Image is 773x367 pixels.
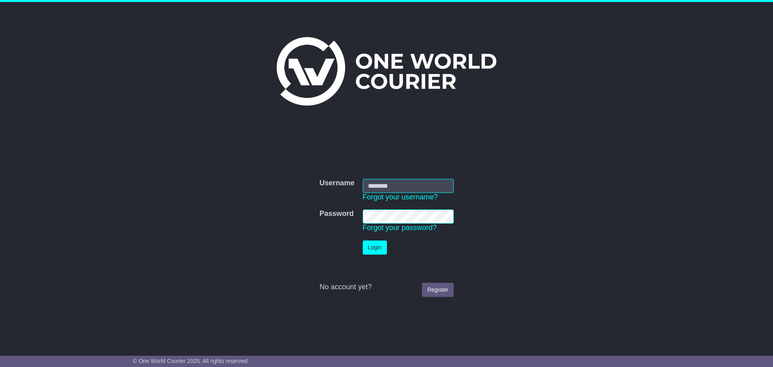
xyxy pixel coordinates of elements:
a: Forgot your username? [363,193,438,201]
a: Register [422,283,453,297]
label: Password [319,209,353,218]
button: Login [363,241,387,255]
img: One World [277,37,496,106]
label: Username [319,179,354,188]
span: © One World Courier 2025. All rights reserved. [133,358,249,364]
a: Forgot your password? [363,224,437,232]
div: No account yet? [319,283,453,292]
